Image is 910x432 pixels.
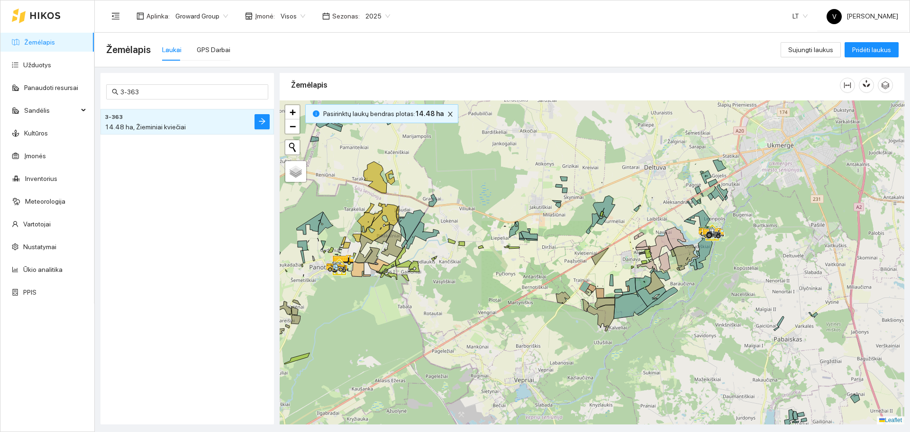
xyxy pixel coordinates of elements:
span: 2025 [365,9,390,23]
span: calendar [322,12,330,20]
b: 14.48 ha [415,110,444,117]
span: Pridėti laukus [852,45,891,55]
span: 14.48 ha, Žieminiai kviečiai [105,123,186,131]
span: Visos [281,9,305,23]
button: Pridėti laukus [845,42,899,57]
span: Groward Group [175,9,228,23]
span: 3-363 [105,113,123,122]
a: Meteorologija [25,198,65,205]
a: Panaudoti resursai [24,84,78,91]
a: Vartotojai [23,220,51,228]
a: Nustatymai [23,243,56,251]
a: PPIS [23,288,36,296]
a: Žemėlapis [24,38,55,46]
input: Paieška [120,87,263,97]
a: Zoom in [285,105,300,119]
button: Sujungti laukus [781,42,841,57]
button: arrow-right [255,114,270,129]
button: close [445,108,456,120]
span: − [290,120,296,132]
a: Ūkio analitika [23,266,63,273]
span: close [445,111,455,117]
span: Pasirinktų laukų bendras plotas : [323,108,444,119]
a: Pridėti laukus [845,46,899,54]
span: search [112,89,118,95]
span: LT [792,9,808,23]
button: Initiate a new search [285,140,300,154]
span: info-circle [313,110,319,117]
div: Žemėlapis [291,72,840,99]
span: Aplinka : [146,11,170,21]
span: Sezonas : [332,11,360,21]
a: Leaflet [879,417,902,423]
a: Užduotys [23,61,51,69]
span: Žemėlapis [106,42,151,57]
a: Inventorius [25,175,57,182]
span: shop [245,12,253,20]
button: column-width [840,78,855,93]
a: Įmonės [24,152,46,160]
span: Įmonė : [255,11,275,21]
span: menu-fold [111,12,120,20]
span: arrow-right [258,117,266,126]
span: [PERSON_NAME] [827,12,898,20]
span: column-width [840,81,855,89]
span: Sujungti laukus [788,45,833,55]
span: V [832,9,837,24]
div: Laukai [162,45,182,55]
div: GPS Darbai [197,45,230,55]
a: Kultūros [24,129,48,137]
a: Layers [285,161,306,182]
span: layout [136,12,144,20]
span: + [290,106,296,118]
span: Sandėlis [24,101,78,120]
a: Zoom out [285,119,300,134]
button: menu-fold [106,7,125,26]
a: Sujungti laukus [781,46,841,54]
